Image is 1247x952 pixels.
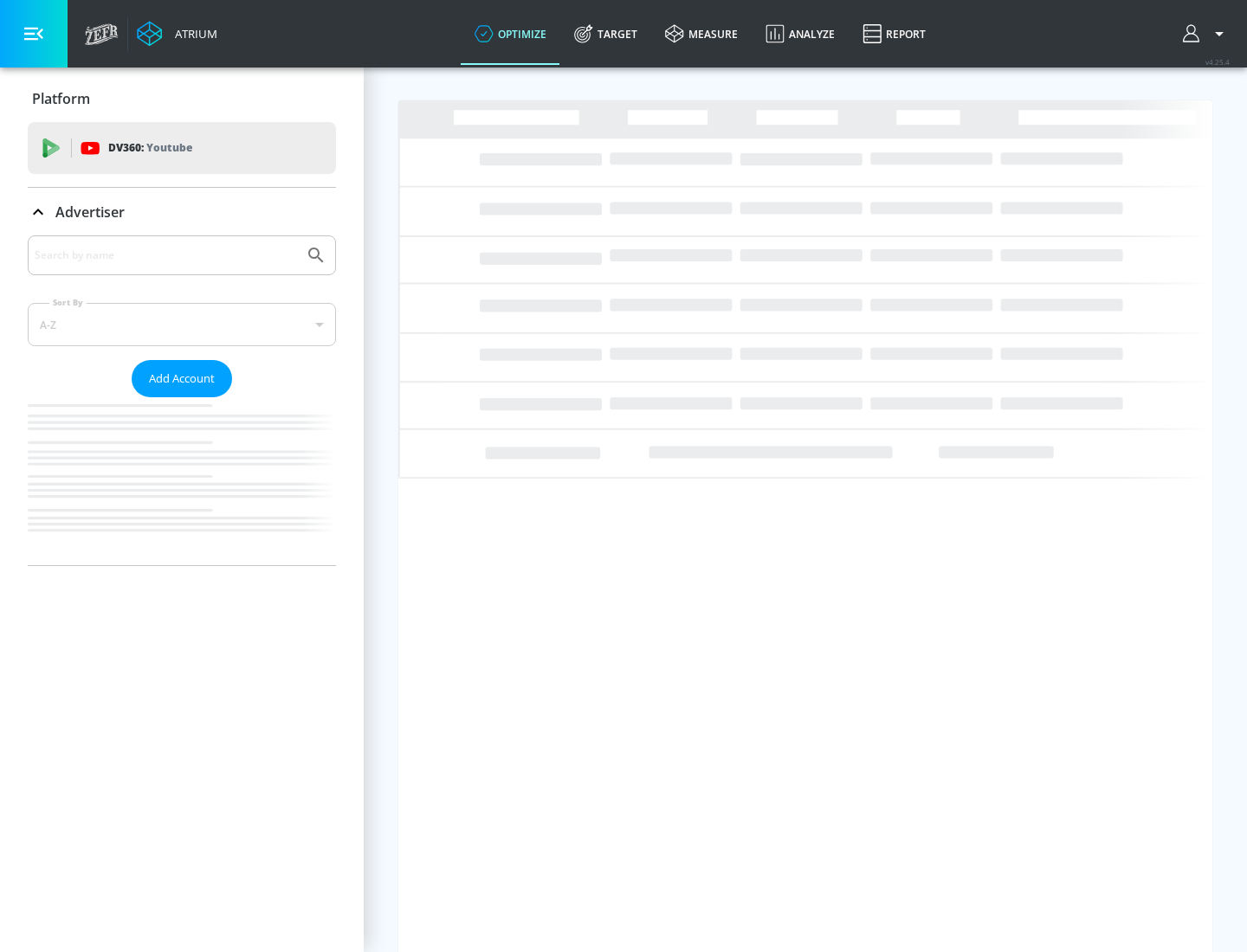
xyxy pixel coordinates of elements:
[108,138,192,158] p: DV360:
[1205,57,1230,67] span: v 4.25.4
[32,89,90,108] p: Platform
[146,138,192,157] p: Youtube
[49,297,87,308] label: Sort By
[132,360,232,397] button: Add Account
[28,235,336,565] div: Advertiser
[28,74,336,123] div: Platform
[560,3,651,65] a: Target
[137,21,217,47] a: Atrium
[752,3,849,65] a: Analyze
[55,203,125,222] p: Advertiser
[849,3,940,65] a: Report
[168,26,217,42] div: Atrium
[651,3,752,65] a: measure
[149,369,215,389] span: Add Account
[28,122,336,174] div: DV360: Youtube
[28,188,336,236] div: Advertiser
[35,244,297,267] input: Search by name
[28,303,336,346] div: A-Z
[461,3,560,65] a: optimize
[28,397,336,565] nav: list of Advertiser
